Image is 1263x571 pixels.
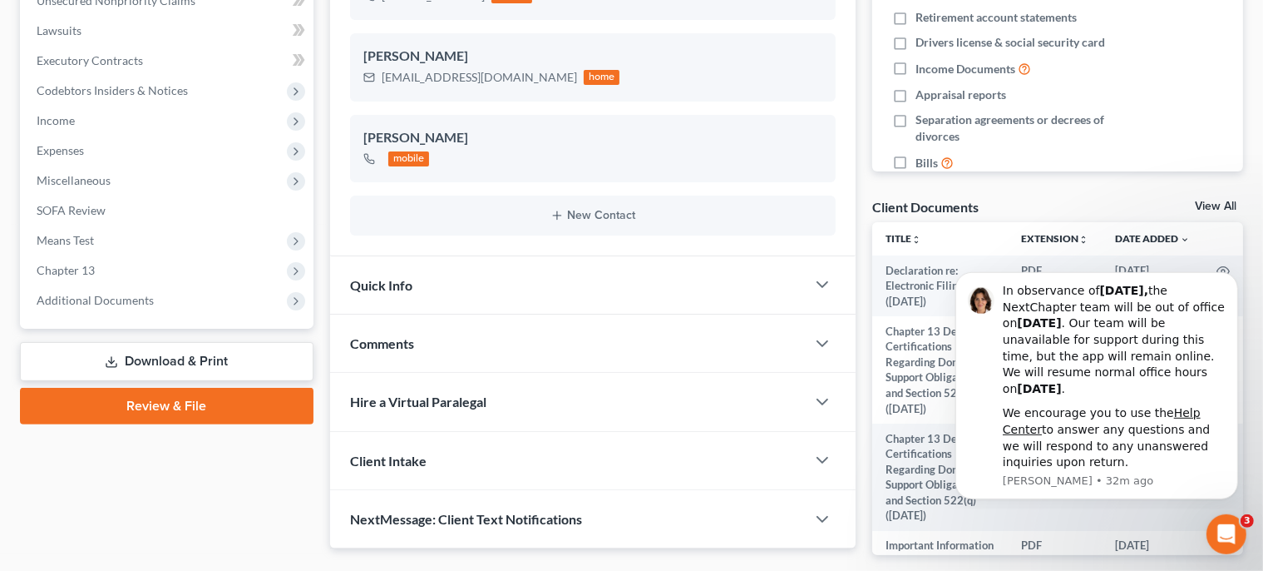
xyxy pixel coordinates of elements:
[23,196,313,226] a: SOFA Review
[363,128,822,148] div: [PERSON_NAME]
[915,34,1105,51] span: Drivers license & social security card
[1180,235,1190,245] i: expand_more
[1102,256,1203,316] td: [DATE]
[915,112,1136,145] span: Separation agreements or decrees of divorces
[20,388,313,425] a: Review & File
[23,16,313,46] a: Lawsuits
[350,277,412,293] span: Quick Info
[388,151,430,166] div: mobile
[930,258,1263,509] iframe: Intercom notifications message
[37,143,84,157] span: Expenses
[37,173,111,187] span: Miscellaneous
[872,198,979,216] div: Client Documents
[1115,232,1190,245] a: Date Added expand_more
[1241,514,1254,528] span: 3
[1078,235,1088,245] i: unfold_more
[915,61,1015,77] span: Income Documents
[37,113,75,127] span: Income
[350,453,427,469] span: Client Intake
[37,23,81,37] span: Lawsuits
[37,293,154,307] span: Additional Documents
[1008,256,1102,316] td: PDF
[350,335,414,351] span: Comments
[872,424,1008,531] td: Chapter 13 Debtor's Certifications Regarding Domestic Support Obligations and Section 522(q) ([DA...
[37,263,95,277] span: Chapter 13
[363,209,822,222] button: New Contact
[363,47,822,67] div: [PERSON_NAME]
[911,235,921,245] i: unfold_more
[872,316,1008,424] td: Chapter 13 Debtor's Certifications Regarding Domestic Support Obligations and Section 522(q) ([DA...
[350,394,486,410] span: Hire a Virtual Paralegal
[584,70,620,85] div: home
[23,46,313,76] a: Executory Contracts
[1195,201,1236,212] a: View All
[915,87,1006,103] span: Appraisal reports
[1021,232,1088,245] a: Extensionunfold_more
[37,233,94,247] span: Means Test
[37,53,143,67] span: Executory Contracts
[20,342,313,381] a: Download & Print
[37,203,106,217] span: SOFA Review
[350,511,582,527] span: NextMessage: Client Text Notifications
[37,83,188,97] span: Codebtors Insiders & Notices
[886,232,921,245] a: Titleunfold_more
[915,155,938,171] span: Bills
[382,69,577,86] div: [EMAIL_ADDRESS][DOMAIN_NAME]
[915,9,1077,26] span: Retirement account statements
[1206,514,1246,554] iframe: Intercom live chat
[872,256,1008,316] td: Declaration re: Electronic Filing ([DATE])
